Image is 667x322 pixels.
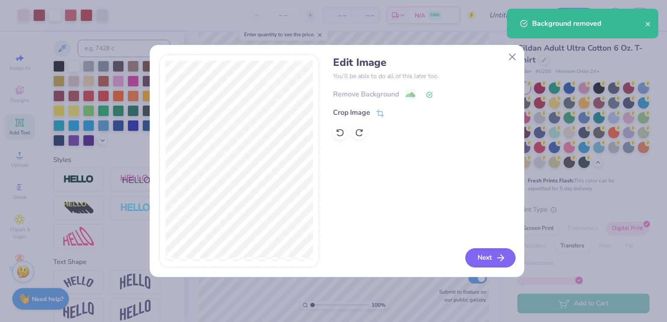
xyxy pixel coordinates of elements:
button: Next [465,248,516,267]
h4: Edit Image [333,56,514,69]
button: close [645,18,651,29]
div: Crop Image [333,107,370,118]
div: Background removed [532,18,645,29]
p: You’ll be able to do all of this later too. [333,72,514,81]
button: Close [504,48,520,65]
